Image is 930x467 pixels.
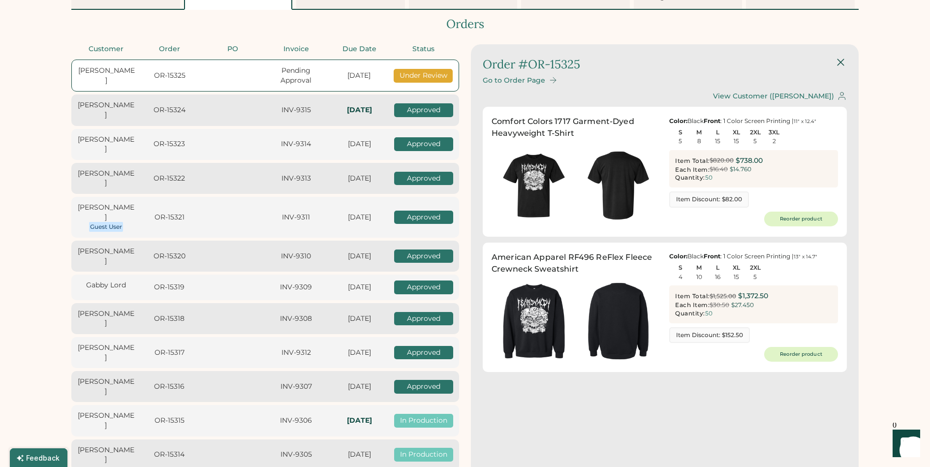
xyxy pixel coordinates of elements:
[141,382,198,392] div: OR-15316
[77,100,135,120] div: [PERSON_NAME]
[492,116,660,139] div: Comfort Colors 1717 Garment-Dyed Heavyweight T-Shirt
[204,44,262,54] div: PO
[331,416,388,426] div: In-Hands: Tue, Sep 23, 2025
[394,44,453,54] div: Status
[669,117,687,125] strong: Color:
[675,301,710,309] div: Each Item:
[710,156,734,164] s: $820.00
[736,156,763,166] div: $738.00
[394,448,453,462] div: In Production
[331,251,388,261] div: [DATE]
[331,44,388,54] div: Due Date
[675,174,705,182] div: Quantity:
[78,66,135,85] div: [PERSON_NAME]
[727,264,745,271] div: XL
[77,445,135,465] div: [PERSON_NAME]
[676,195,742,204] div: Item Discount: $82.00
[331,348,388,358] div: [DATE]
[727,129,745,136] div: XL
[141,44,198,54] div: Order
[713,92,834,100] div: View Customer ([PERSON_NAME])
[669,117,838,125] div: Black : 1 Color Screen Printing |
[141,174,198,184] div: OR-15322
[492,279,576,364] img: generate-image
[77,377,135,396] div: [PERSON_NAME]
[394,346,453,360] div: Approved
[331,213,388,222] div: [DATE]
[576,279,661,364] img: generate-image
[90,223,122,231] div: Guest User
[794,118,816,125] font: 11" x 12.4"
[141,282,198,292] div: OR-15319
[331,71,388,81] div: [DATE]
[730,165,751,174] div: $14.760
[669,252,838,260] div: Black : 1 Color Screen Printing |
[676,331,743,340] div: Item Discount: $152.50
[331,105,388,115] div: In-Hands: Thu, Oct 9, 2025
[77,411,135,430] div: [PERSON_NAME]
[141,348,198,358] div: OR-15317
[773,138,776,145] div: 2
[77,343,135,362] div: [PERSON_NAME]
[675,166,710,174] div: Each Item:
[753,138,757,145] div: 5
[394,211,453,224] div: Approved
[394,137,453,151] div: Approved
[267,213,325,222] div: INV-9311
[141,71,198,81] div: OR-15325
[77,44,135,54] div: Customer
[710,301,729,309] s: $30.50
[77,247,135,266] div: [PERSON_NAME]
[267,174,325,184] div: INV-9313
[394,249,453,263] div: Approved
[746,264,764,271] div: 2XL
[671,264,689,271] div: S
[267,282,325,292] div: INV-9309
[141,251,198,261] div: OR-15320
[267,314,325,324] div: INV-9308
[141,314,198,324] div: OR-15318
[746,129,764,136] div: 2XL
[709,129,727,136] div: L
[705,174,713,181] div: 50
[715,274,720,280] div: 16
[675,292,710,300] div: Item Total:
[709,264,727,271] div: L
[394,103,453,117] div: Approved
[753,274,757,280] div: 5
[331,174,388,184] div: [DATE]
[267,139,325,149] div: INV-9314
[267,105,325,115] div: INV-9315
[394,172,453,186] div: Approved
[394,69,453,83] div: Under Review
[394,380,453,394] div: Approved
[675,157,710,165] div: Item Total:
[394,280,453,294] div: Approved
[267,251,325,261] div: INV-9310
[141,213,198,222] div: OR-15321
[764,347,838,362] button: Reorder product
[669,252,687,260] strong: Color:
[141,139,198,149] div: OR-15323
[267,450,325,460] div: INV-9305
[764,212,838,226] button: Reorder product
[675,310,705,317] div: Quantity:
[77,169,135,188] div: [PERSON_NAME]
[267,382,325,392] div: INV-9307
[705,310,713,317] div: 50
[794,253,817,260] font: 13" x 14.7"
[331,139,388,149] div: [DATE]
[267,66,324,85] div: Pending Approval
[696,274,702,280] div: 10
[738,291,768,301] div: $1,372.50
[394,312,453,326] div: Approved
[704,117,720,125] strong: Front
[141,105,198,115] div: OR-15324
[715,138,720,145] div: 15
[679,138,682,145] div: 5
[141,416,198,426] div: OR-15315
[483,76,545,85] div: Go to Order Page
[492,143,576,228] img: generate-image
[267,416,325,426] div: INV-9306
[394,414,453,428] div: In Production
